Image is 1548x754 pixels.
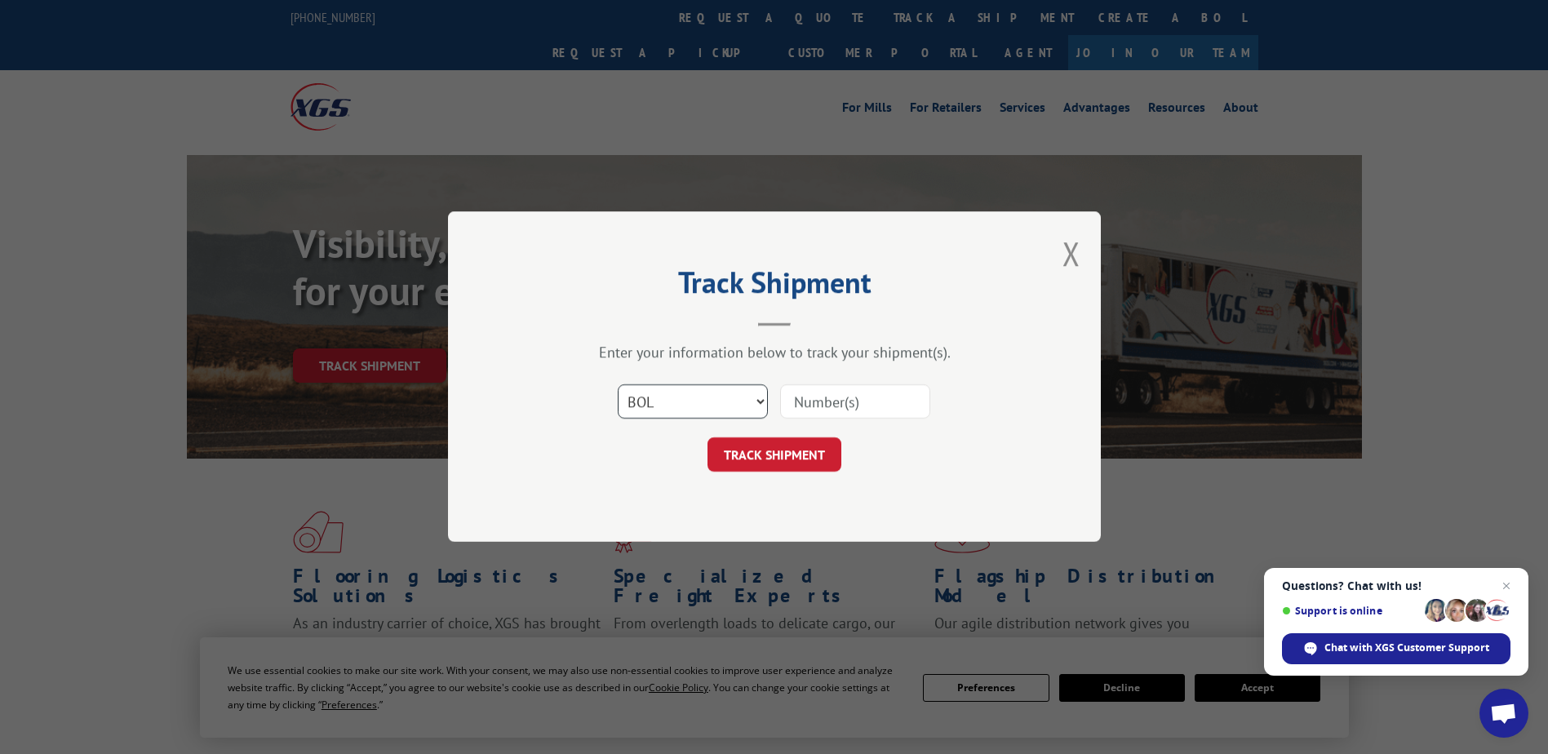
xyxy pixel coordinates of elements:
[1282,579,1510,592] span: Questions? Chat with us!
[707,438,841,472] button: TRACK SHIPMENT
[1479,689,1528,738] div: Open chat
[530,344,1019,362] div: Enter your information below to track your shipment(s).
[1282,605,1419,617] span: Support is online
[1062,232,1080,275] button: Close modal
[530,271,1019,302] h2: Track Shipment
[1282,633,1510,664] div: Chat with XGS Customer Support
[1497,576,1516,596] span: Close chat
[1324,641,1489,655] span: Chat with XGS Customer Support
[780,385,930,419] input: Number(s)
